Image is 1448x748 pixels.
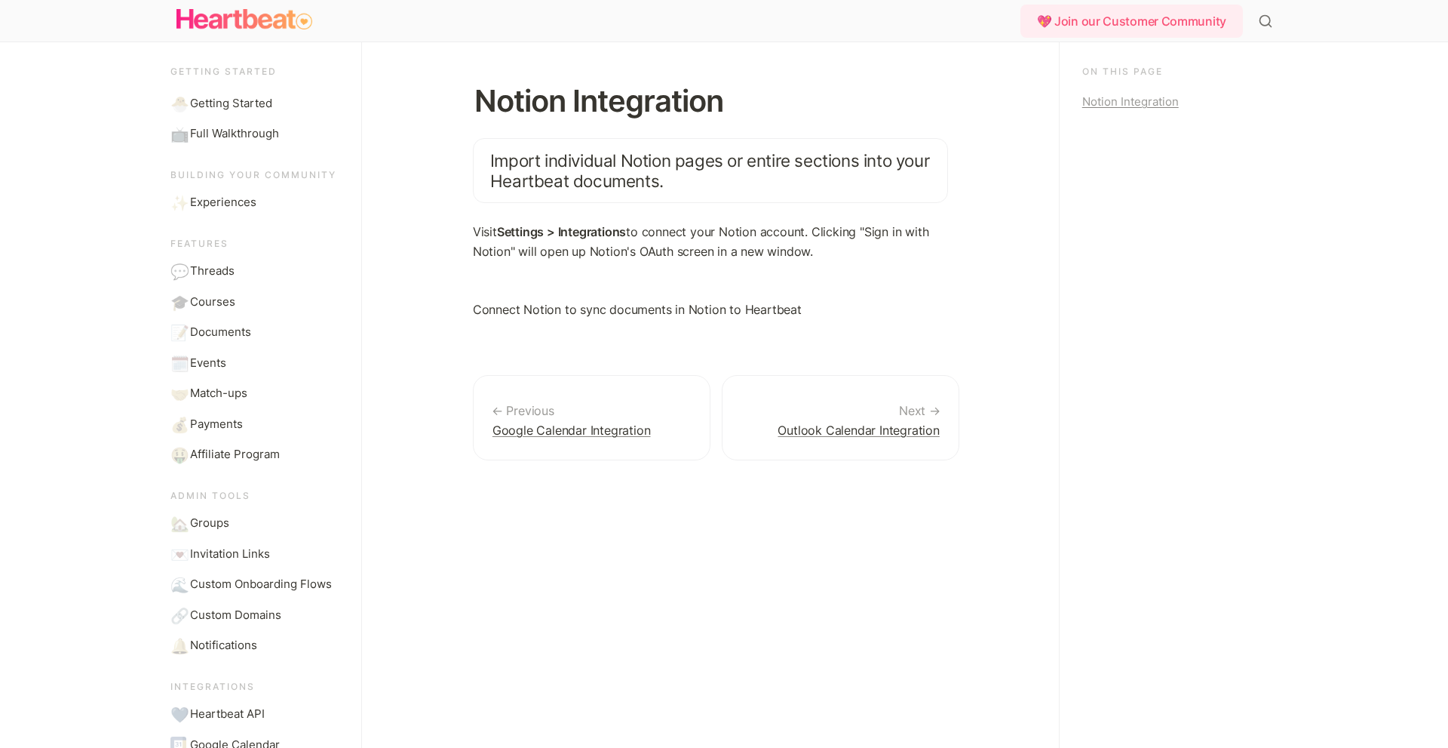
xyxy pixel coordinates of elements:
[170,546,186,561] span: 💌
[1082,66,1163,77] span: On this page
[170,637,186,652] span: 🔔
[164,349,350,378] a: 🗓️Events
[490,150,934,191] span: Import individual Notion pages or entire sections into your Heartbeat documents.
[170,446,186,461] span: 🤑
[170,169,336,180] span: Building your community
[170,515,186,530] span: 🏡
[170,706,186,721] span: 💙
[190,355,226,372] span: Events
[1020,5,1249,38] a: 💖 Join our Customer Community
[190,194,256,211] span: Experiences
[1020,5,1243,38] div: 💖 Join our Customer Community
[164,188,350,217] a: ✨Experiences
[164,318,350,347] a: 📝Documents
[190,263,235,280] span: Threads
[170,125,186,140] span: 📺
[190,294,235,311] span: Courses
[190,607,281,624] span: Custom Domains
[190,385,247,402] span: Match-ups
[170,294,186,309] span: 🎓
[190,95,272,112] span: Getting Started
[170,194,186,209] span: ✨
[190,416,243,433] span: Payments
[170,416,186,431] span: 💰
[170,355,186,370] span: 🗓️
[170,238,229,249] span: Features
[190,637,257,654] span: Notifications
[473,223,948,261] p: Visit to connect your Notion account. Clicking "Sign in with Notion" will open up Notion's OAuth ...
[164,570,350,599] a: 🌊Custom Onboarding Flows
[497,224,626,239] strong: Settings > Integrations
[722,375,959,460] a: Outlook Calendar Integration
[190,125,279,143] span: Full Walkthrough
[190,446,280,463] span: Affiliate Program
[164,288,350,317] a: 🎓Courses
[170,490,250,501] span: Admin Tools
[190,324,251,341] span: Documents
[170,95,186,110] span: 🐣
[164,89,350,119] a: 🐣Getting Started
[170,263,186,278] span: 💬
[473,84,948,119] h1: Notion Integration
[190,546,270,563] span: Invitation Links
[164,379,350,408] a: 🤝Match-ups
[170,66,277,77] span: Getting started
[164,540,350,569] a: 💌Invitation Links
[170,607,186,622] span: 🔗
[164,257,350,286] a: 💬Threads
[1082,93,1267,111] a: Notion Integration
[170,385,186,400] span: 🤝
[473,375,710,460] a: Google Calendar Integration
[190,515,229,532] span: Groups
[176,5,312,35] img: Logo
[170,576,186,591] span: 🌊
[170,681,255,692] span: Integrations
[164,509,350,538] a: 🏡Groups
[164,700,350,729] a: 💙Heartbeat API
[190,576,332,593] span: Custom Onboarding Flows
[164,601,350,630] a: 🔗Custom Domains
[164,440,350,469] a: 🤑Affiliate Program
[473,300,948,325] p: Connect Notion to sync documents in Notion to Heartbeat
[170,324,186,339] span: 📝
[190,706,265,723] span: Heartbeat API
[164,631,350,660] a: 🔔Notifications
[164,410,350,439] a: 💰Payments
[164,119,350,149] a: 📺Full Walkthrough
